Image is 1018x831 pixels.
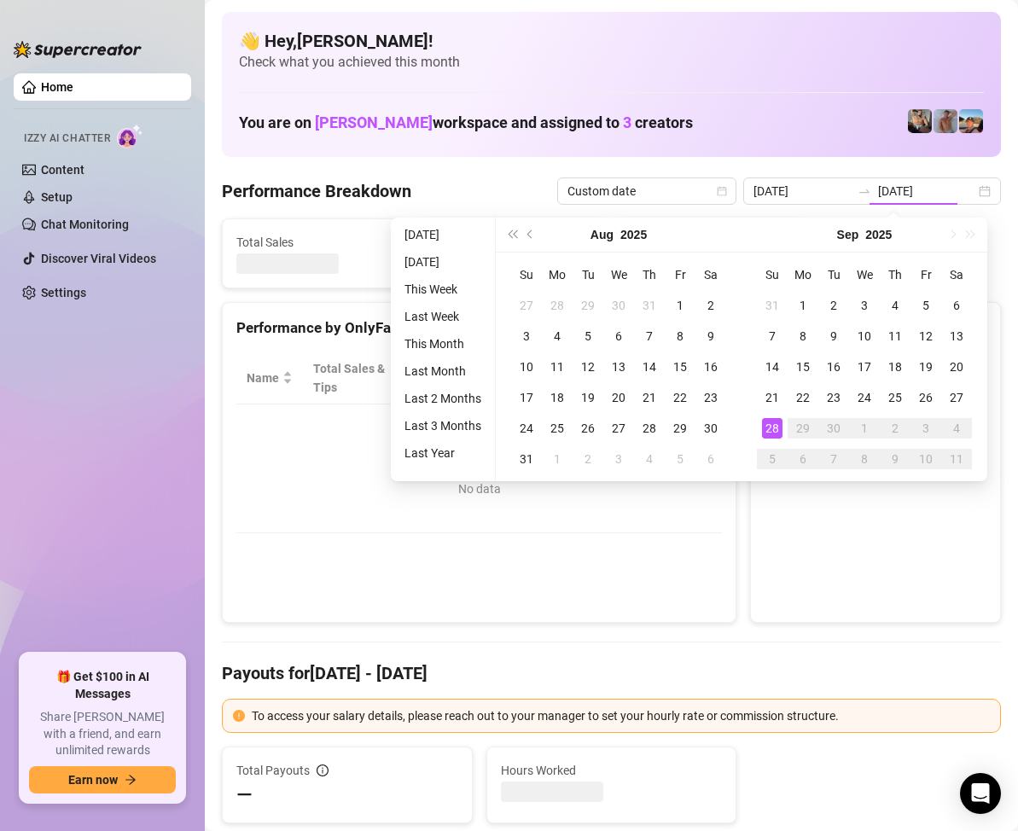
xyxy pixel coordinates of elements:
a: Home [41,80,73,94]
div: Est. Hours Worked [421,359,498,397]
span: calendar [717,186,727,196]
div: Open Intercom Messenger [960,773,1001,814]
span: Izzy AI Chatter [24,131,110,147]
a: Discover Viral Videos [41,252,156,265]
span: Chat Conversion [620,359,699,397]
th: Sales / Hour [521,352,608,404]
span: swap-right [858,184,871,198]
span: 3 [623,113,631,131]
span: Hours Worked [501,761,723,780]
span: to [858,184,871,198]
span: — [236,782,253,809]
a: Setup [41,190,73,204]
img: Joey [934,109,957,133]
div: No data [253,479,705,498]
span: Total Sales [236,233,392,252]
span: exclamation-circle [233,710,245,722]
span: Active Chats [434,233,590,252]
h4: Payouts for [DATE] - [DATE] [222,661,1001,685]
span: Custom date [567,178,726,204]
h4: 👋 Hey, [PERSON_NAME] ! [239,29,984,53]
th: Name [236,352,303,404]
th: Total Sales & Tips [303,352,410,404]
img: George [908,109,932,133]
input: Start date [753,182,851,200]
span: info-circle [317,764,329,776]
a: Content [41,163,84,177]
img: AI Chatter [117,124,143,148]
img: Zach [959,109,983,133]
span: 🎁 Get $100 in AI Messages [29,669,176,702]
span: Sales / Hour [532,359,585,397]
span: Earn now [68,773,118,787]
img: logo-BBDzfeDw.svg [14,41,142,58]
a: Settings [41,286,86,299]
h4: Performance Breakdown [222,179,411,203]
th: Chat Conversion [609,352,723,404]
span: Name [247,369,279,387]
button: Earn nowarrow-right [29,766,176,793]
h1: You are on workspace and assigned to creators [239,113,693,132]
div: To access your salary details, please reach out to your manager to set your hourly rate or commis... [252,706,990,725]
span: Messages Sent [633,233,788,252]
div: Sales by OnlyFans Creator [765,317,986,340]
a: Chat Monitoring [41,218,129,231]
span: Share [PERSON_NAME] with a friend, and earn unlimited rewards [29,709,176,759]
span: arrow-right [125,774,137,786]
span: Total Payouts [236,761,310,780]
span: Check what you achieved this month [239,53,984,72]
div: Performance by OnlyFans Creator [236,317,722,340]
input: End date [878,182,975,200]
span: [PERSON_NAME] [315,113,433,131]
span: Total Sales & Tips [313,359,387,397]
